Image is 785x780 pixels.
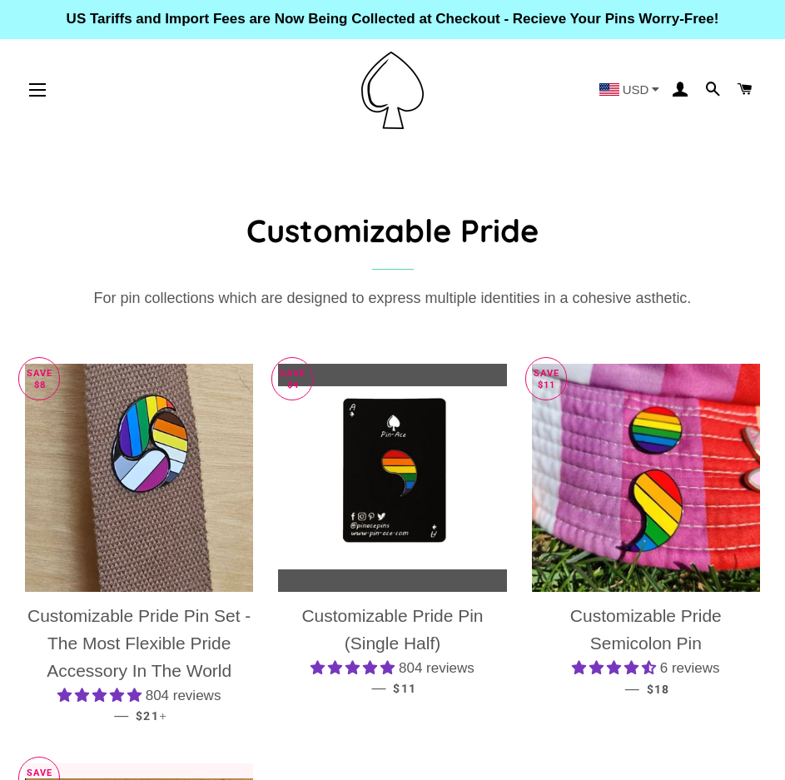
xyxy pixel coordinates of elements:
[372,680,386,696] span: —
[399,660,474,676] span: 804 reviews
[393,682,416,695] span: $11
[57,688,146,703] span: 4.83 stars
[625,681,639,697] span: —
[301,606,483,653] span: Customizable Pride Pin (Single Half)
[146,688,221,703] span: 804 reviews
[532,592,760,711] a: Customizable Pride Semicolon Pin 4.67 stars 6 reviews — $18
[25,286,760,310] div: For pin collections which are designed to express multiple identities in a cohesive asthetic.
[19,358,59,400] p: Save $8
[311,660,399,676] span: 4.83 stars
[572,660,660,676] span: 4.67 stars
[660,660,720,676] span: 6 reviews
[136,709,167,723] span: $21
[570,606,722,653] span: Customizable Pride Semicolon Pin
[25,592,253,738] a: Customizable Pride Pin Set - The Most Flexible Pride Accessory In The World 4.83 stars 804 review...
[272,358,312,400] p: Save $4
[27,606,251,680] span: Customizable Pride Pin Set - The Most Flexible Pride Accessory In The World
[647,683,670,696] span: $18
[114,708,128,723] span: —
[526,358,566,400] p: Save $11
[361,52,424,129] img: Pin-Ace
[623,83,649,96] span: USD
[25,208,760,252] h1: Customizable Pride
[278,592,506,711] a: Customizable Pride Pin (Single Half) 4.83 stars 804 reviews — $11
